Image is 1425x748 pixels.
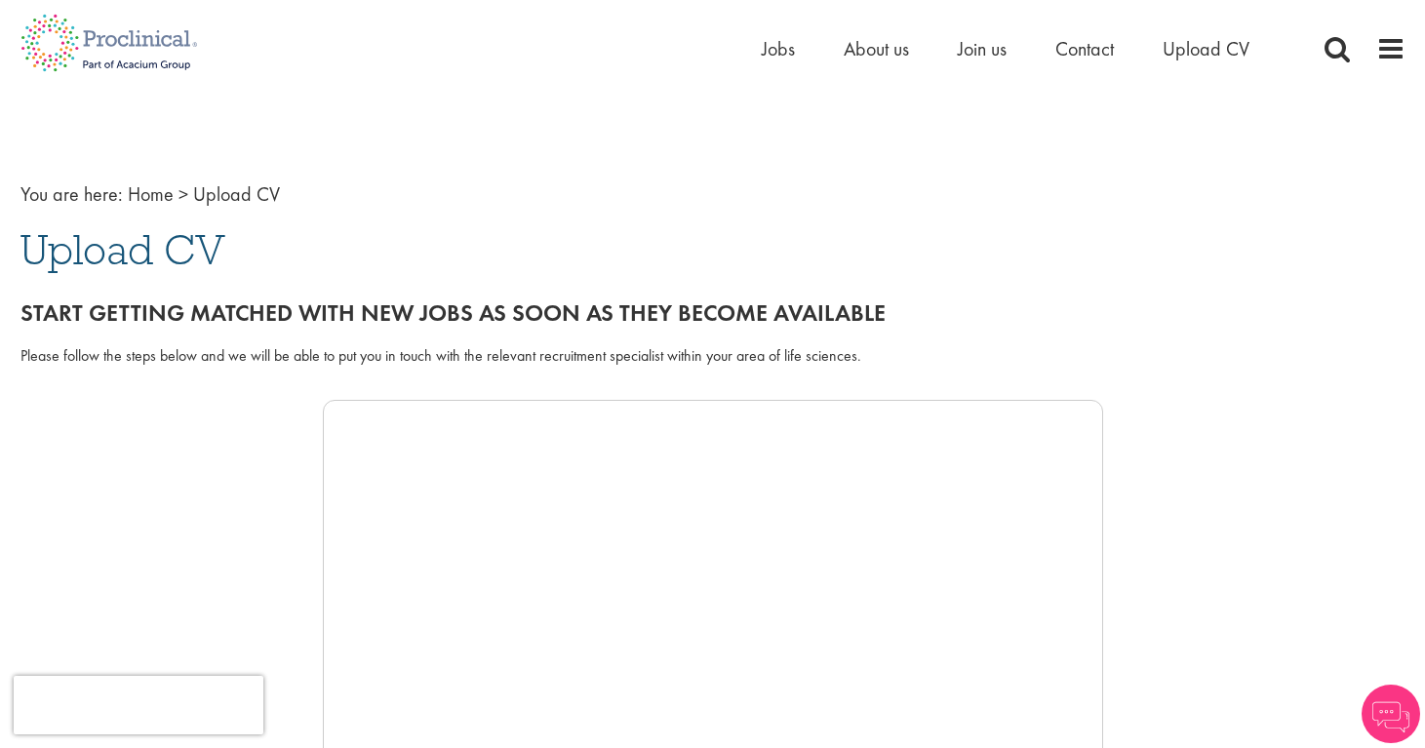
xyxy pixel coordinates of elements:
h2: Start getting matched with new jobs as soon as they become available [20,300,1405,326]
iframe: reCAPTCHA [14,676,263,734]
span: You are here: [20,181,123,207]
span: > [178,181,188,207]
a: Jobs [762,36,795,61]
a: breadcrumb link [128,181,174,207]
span: Upload CV [20,223,225,276]
img: Chatbot [1362,685,1420,743]
span: Upload CV [193,181,280,207]
a: About us [844,36,909,61]
a: Contact [1055,36,1114,61]
a: Upload CV [1163,36,1249,61]
div: Please follow the steps below and we will be able to put you in touch with the relevant recruitme... [20,345,1405,368]
a: Join us [958,36,1007,61]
